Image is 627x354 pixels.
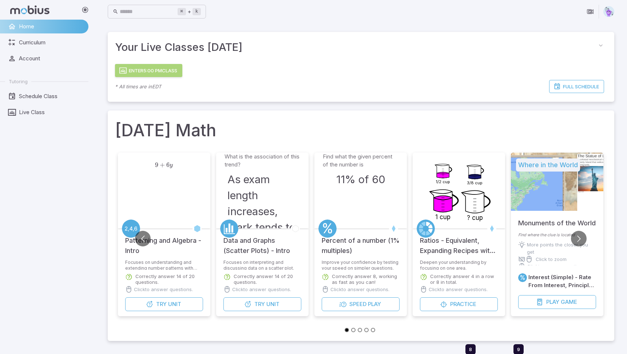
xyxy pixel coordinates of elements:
[469,346,472,352] span: 8
[332,273,400,285] p: Correctly answer 8, working as fast as you can!
[232,286,291,293] p: Click to answer questions.
[234,273,301,285] p: Correctly answer 14 of 20 questions.
[322,228,400,256] h5: Percent of a number (1% multiples)
[254,300,265,308] span: Try
[19,23,83,31] span: Home
[546,298,559,306] span: Play
[115,83,161,90] p: * All times are in EDT
[336,172,385,188] h3: 11% of 60
[125,228,203,256] h5: Patterning and Algebra - Intro
[603,6,614,17] img: pentagon.svg
[9,78,28,85] span: Tutoring
[351,328,356,332] button: Go to slide 2
[155,161,158,169] span: 9
[220,220,238,238] a: Data/Graphing
[168,300,181,308] span: Unit
[450,300,476,308] span: Practice
[528,273,596,289] h6: Interest (Simple) - Rate From Interest, Principle, and Time
[322,297,400,311] button: SpeedPlay
[518,232,596,238] p: Find where the clue is located
[178,8,186,15] kbd: ⌘
[518,295,596,309] button: PlayGame
[193,8,201,15] kbd: k
[549,80,604,93] a: Full Schedule
[516,158,580,172] h5: Where in the World
[358,328,362,332] button: Go to slide 3
[349,300,366,308] span: Speed
[527,263,586,270] p: Click to answer questions.
[19,92,83,100] span: Schedule Class
[115,118,607,142] h1: [DATE] Math
[318,220,337,238] a: Percentages
[595,39,607,52] button: collapse
[517,346,520,352] span: 9
[436,179,450,184] text: 1/2 cup
[368,300,381,308] span: Play
[420,228,498,256] h5: Ratios - Equivalent, Expanding Recipes with Integer Multiples - Fractions
[420,297,498,311] button: Practice
[371,328,375,332] button: Go to slide 5
[435,213,451,221] text: 1 cup
[115,64,182,77] button: Enter5:00 PMClass
[429,286,488,293] p: Click to answer questions.
[156,300,166,308] span: Try
[223,260,301,270] p: Focuses on interpreting and discussing data on a scatter plot.
[125,297,203,311] button: TryUnit
[122,220,140,238] a: Patterning
[125,260,203,270] p: Focuses on understanding and extending number patterns with algebra.
[134,286,193,293] p: Click to answer questions.
[322,260,400,270] p: Improve your confidence by testing your speed on simpler questions.
[430,273,498,285] p: Correctly answer 4 in a row or 8 in total.
[345,328,349,332] button: Go to slide 1
[527,241,596,256] p: More points the closer you get
[19,39,83,47] span: Curriculum
[323,153,398,169] p: Find what the given percent of the number is
[536,256,567,263] p: Click to zoom
[225,153,300,169] p: What is the association of this trend?
[115,39,595,55] span: Your Live Classes [DATE]
[467,214,483,221] text: ? cup
[170,162,173,168] span: y
[571,231,587,246] button: Go to next slide
[223,297,301,311] button: TryUnit
[467,180,483,185] text: 3/8 cup
[330,286,389,293] p: Click to answer questions.
[178,7,201,16] div: +
[227,172,297,252] h3: As exam length increases, mark tends to decrease
[266,300,279,308] span: Unit
[420,260,498,270] p: Deepen your understanding by focusing on one area.
[518,273,527,282] a: Percentages
[166,161,170,169] span: 6
[135,273,203,285] p: Correctly answer 14 of 20 questions.
[364,328,369,332] button: Go to slide 4
[19,55,83,63] span: Account
[518,211,596,228] h5: Monuments of the World
[583,5,597,19] button: Join in Zoom Client
[160,161,165,169] span: +
[417,220,435,238] a: Rates/Ratios
[135,231,151,246] button: Go to previous slide
[19,108,83,116] span: Live Class
[223,228,301,256] h5: Data and Graphs (Scatter Plots) - Intro
[560,298,577,306] span: Game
